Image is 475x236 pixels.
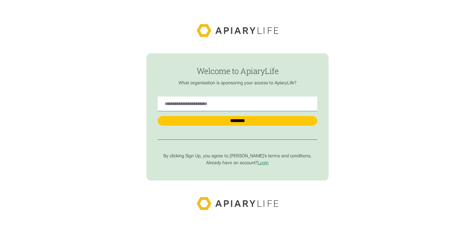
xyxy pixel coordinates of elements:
p: By clicking Sign Up, you agree to [PERSON_NAME]’s terms and conditions. [158,153,317,159]
p: What organisation is sponsoring your access to ApiaryLife? [158,80,317,86]
form: find-employer [146,53,328,181]
a: Login [258,160,269,165]
h1: Welcome to ApiaryLife [158,67,317,76]
p: Already have an account? [158,160,317,166]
